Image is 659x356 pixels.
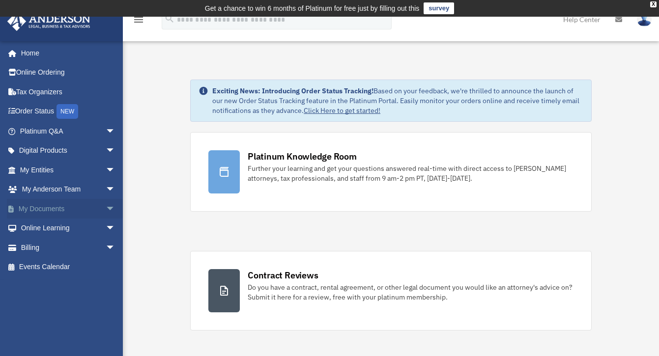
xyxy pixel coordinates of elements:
[7,141,130,161] a: Digital Productsarrow_drop_down
[106,238,125,258] span: arrow_drop_down
[7,82,130,102] a: Tax Organizers
[133,17,144,26] a: menu
[248,269,318,281] div: Contract Reviews
[164,13,175,24] i: search
[650,1,657,7] div: close
[106,160,125,180] span: arrow_drop_down
[106,180,125,200] span: arrow_drop_down
[133,14,144,26] i: menu
[190,132,592,212] a: Platinum Knowledge Room Further your learning and get your questions answered real-time with dire...
[7,121,130,141] a: Platinum Q&Aarrow_drop_down
[4,12,93,31] img: Anderson Advisors Platinum Portal
[106,141,125,161] span: arrow_drop_down
[7,63,130,82] a: Online Ordering
[248,150,357,163] div: Platinum Knowledge Room
[212,86,373,95] strong: Exciting News: Introducing Order Status Tracking!
[57,104,78,119] div: NEW
[7,160,130,180] a: My Entitiesarrow_drop_down
[205,2,420,14] div: Get a chance to win 6 months of Platinum for free just by filling out this
[106,219,125,239] span: arrow_drop_down
[248,164,573,183] div: Further your learning and get your questions answered real-time with direct access to [PERSON_NAM...
[304,106,380,115] a: Click Here to get started!
[106,199,125,219] span: arrow_drop_down
[7,238,130,257] a: Billingarrow_drop_down
[7,102,130,122] a: Order StatusNEW
[7,219,130,238] a: Online Learningarrow_drop_down
[7,199,130,219] a: My Documentsarrow_drop_down
[424,2,454,14] a: survey
[637,12,652,27] img: User Pic
[190,251,592,330] a: Contract Reviews Do you have a contract, rental agreement, or other legal document you would like...
[7,43,125,63] a: Home
[248,282,573,302] div: Do you have a contract, rental agreement, or other legal document you would like an attorney's ad...
[7,180,130,199] a: My Anderson Teamarrow_drop_down
[7,257,130,277] a: Events Calendar
[212,86,583,115] div: Based on your feedback, we're thrilled to announce the launch of our new Order Status Tracking fe...
[106,121,125,141] span: arrow_drop_down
